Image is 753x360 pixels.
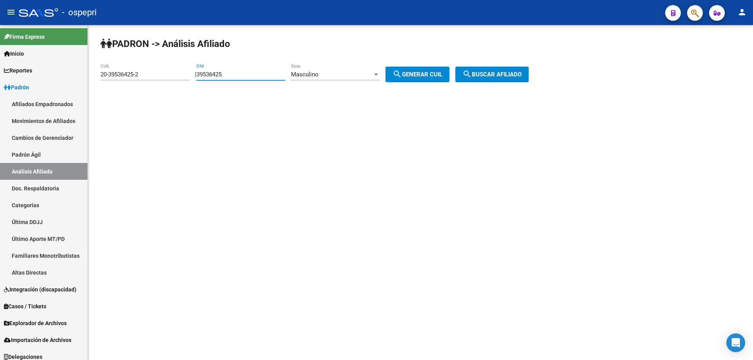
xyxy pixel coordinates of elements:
mat-icon: search [462,69,472,79]
span: Firma Express [4,33,45,41]
span: Generar CUIL [393,71,442,78]
button: Buscar afiliado [455,67,529,82]
span: Padrón [4,83,29,92]
mat-icon: person [737,7,747,17]
span: Reportes [4,66,32,75]
button: Generar CUIL [386,67,449,82]
span: Buscar afiliado [462,71,522,78]
span: Masculino [291,71,318,78]
mat-icon: menu [6,7,16,17]
mat-icon: search [393,69,402,79]
span: Integración (discapacidad) [4,285,76,294]
span: - ospepri [62,4,96,21]
span: Inicio [4,49,24,58]
div: Open Intercom Messenger [726,333,745,352]
strong: PADRON -> Análisis Afiliado [100,38,230,49]
span: Casos / Tickets [4,302,46,311]
div: | [195,71,455,78]
span: Importación de Archivos [4,336,71,344]
span: Explorador de Archivos [4,319,67,327]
